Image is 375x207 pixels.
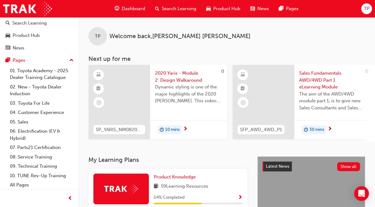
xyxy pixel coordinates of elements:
button: Pages [2,55,76,66]
span: Product Knowledge [154,174,196,180]
a: Latest NewsShow all [263,162,360,171]
a: 04. Customer Experience [7,108,76,117]
span: Dashboard [122,5,145,12]
a: 07. Parts21 Certification [7,143,76,152]
span: next-icon [183,127,188,132]
span: Dynamic styling is one of the major highlights of the 2020 [PERSON_NAME]. This video gives an in-... [155,84,222,104]
span: 59 Learning Resources [161,183,208,190]
a: 05. Sales [7,117,76,127]
a: 03. Toyota For Life [7,99,76,108]
div: Product Hub [13,32,40,39]
span: 10 mins [165,126,180,133]
span: Latest News [266,164,289,169]
a: news-iconNews [245,2,274,15]
span: search-icon [155,5,159,13]
span: car-icon [206,5,211,13]
a: Product Knowledge [154,174,198,181]
span: pages-icon [6,58,10,63]
span: News [257,5,269,12]
button: Show Progress [238,194,243,201]
span: Search Learning [162,5,196,12]
span: TP [95,33,100,40]
span: duration-icon [160,126,164,134]
span: 2020 Yaris - Module 2: Design Walkaround [155,70,222,84]
a: All Pages [7,180,76,190]
span: Pages [286,5,299,12]
span: search-icon [6,21,10,26]
span: up-icon [69,57,74,64]
div: Pages [13,57,25,64]
span: guage-icon [115,5,119,13]
span: news-icon [250,5,255,13]
a: 0SP_YARIS_NM0820_EL_022020 Yaris - Module 2: Design WalkaroundDynamic styling is one of the major... [88,65,227,139]
span: next-icon [328,127,332,132]
a: 08. Service Training [7,152,76,162]
a: 09. Technical Training [7,162,76,171]
span: pages-icon [279,5,283,13]
div: News [13,45,24,52]
a: Product Hub [2,30,76,41]
span: learningResourceType_ELEARNING-icon [241,71,245,79]
span: car-icon [6,33,10,38]
span: learningRecordVerb_NONE-icon [96,100,102,105]
button: TP [361,3,372,14]
h3: Next up for me [79,55,375,62]
span: 0 [221,68,224,74]
span: prev-icon [68,195,72,202]
span: Product Hub [213,5,240,12]
button: Show all [337,162,360,171]
img: Trak [104,184,138,193]
a: search-iconSearch Learning [150,2,201,15]
a: 0SFP_AWD_4WD_P1Sales Fundamentals AWD/4WD Part 1 eLearning ModuleThe aim of the AWD/4WD module pa... [233,65,371,139]
div: Search Learning [12,20,47,27]
span: Show Progress [238,195,243,201]
span: 54 % Completed [154,194,185,201]
a: 01. Toyota Academy - 2025 Dealer Training Catalogue [7,66,76,82]
span: news-icon [6,45,10,51]
a: News [2,42,76,54]
span: learningResourceType_ELEARNING-icon [96,71,101,79]
span: SP_YARIS_NM0820_EL_02 [96,126,143,133]
a: car-iconProduct Hub [201,2,245,15]
a: 06. Electrification (EV & Hybrid) [7,127,76,143]
span: learningRecordVerb_NONE-icon [240,100,246,105]
span: SFP_AWD_4WD_P1 [240,126,282,133]
a: Search Learning [2,18,76,29]
span: book-icon [154,183,158,190]
button: DashboardSearch LearningProduct HubNews [2,4,76,55]
span: Sales Fundamentals AWD/4WD Part 1 eLearning Module [299,70,366,91]
a: 10. TUNE Rev-Up Training [7,171,76,181]
span: The aim of the AWD/4WD module part 1, is to give new Sales Consultants and Sales Professionals an... [299,91,366,111]
img: Trak [3,2,52,16]
span: Welcome back , [PERSON_NAME] [PERSON_NAME] [109,33,251,40]
a: 02. New - Toyota Dealer Induction [7,82,76,99]
div: Open Intercom Messenger [354,186,369,201]
span: 30 mins [309,126,324,133]
span: duration-icon [304,126,308,134]
span: booktick-icon [241,85,245,93]
h3: My Learning Plans [88,156,247,163]
span: booktick-icon [96,85,101,93]
a: pages-iconPages [274,2,304,15]
a: guage-iconDashboard [110,2,150,15]
span: TP [364,5,369,12]
span: 0 [365,68,368,74]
